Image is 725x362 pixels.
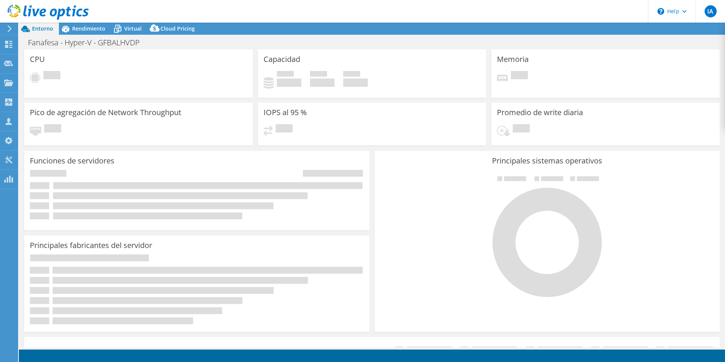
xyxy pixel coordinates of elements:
[310,79,335,87] h4: 0 GiB
[343,79,368,87] h4: 0 GiB
[124,25,142,32] span: Virtual
[264,108,307,117] h3: IOPS al 95 %
[264,55,300,63] h3: Capacidad
[513,124,530,134] span: Pendiente
[310,71,327,79] span: Libre
[343,71,360,79] span: Total
[32,25,53,32] span: Entorno
[30,55,45,63] h3: CPU
[277,71,294,79] span: Used
[276,124,293,134] span: Pendiente
[497,108,583,117] h3: Promedio de write diaria
[497,55,529,63] h3: Memoria
[277,79,301,87] h4: 0 GiB
[30,241,152,250] h3: Principales fabricantes del servidor
[43,71,60,81] span: Pendiente
[30,108,181,117] h3: Pico de agregación de Network Throughput
[25,39,151,47] h1: Fanafesa - Hyper-V - GFBALHVDP
[380,157,714,165] h3: Principales sistemas operativos
[30,157,114,165] h3: Funciones de servidores
[160,25,195,32] span: Cloud Pricing
[72,25,105,32] span: Rendimiento
[44,124,61,134] span: Pendiente
[705,5,717,17] span: IA
[657,8,664,15] svg: \n
[511,71,528,81] span: Pendiente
